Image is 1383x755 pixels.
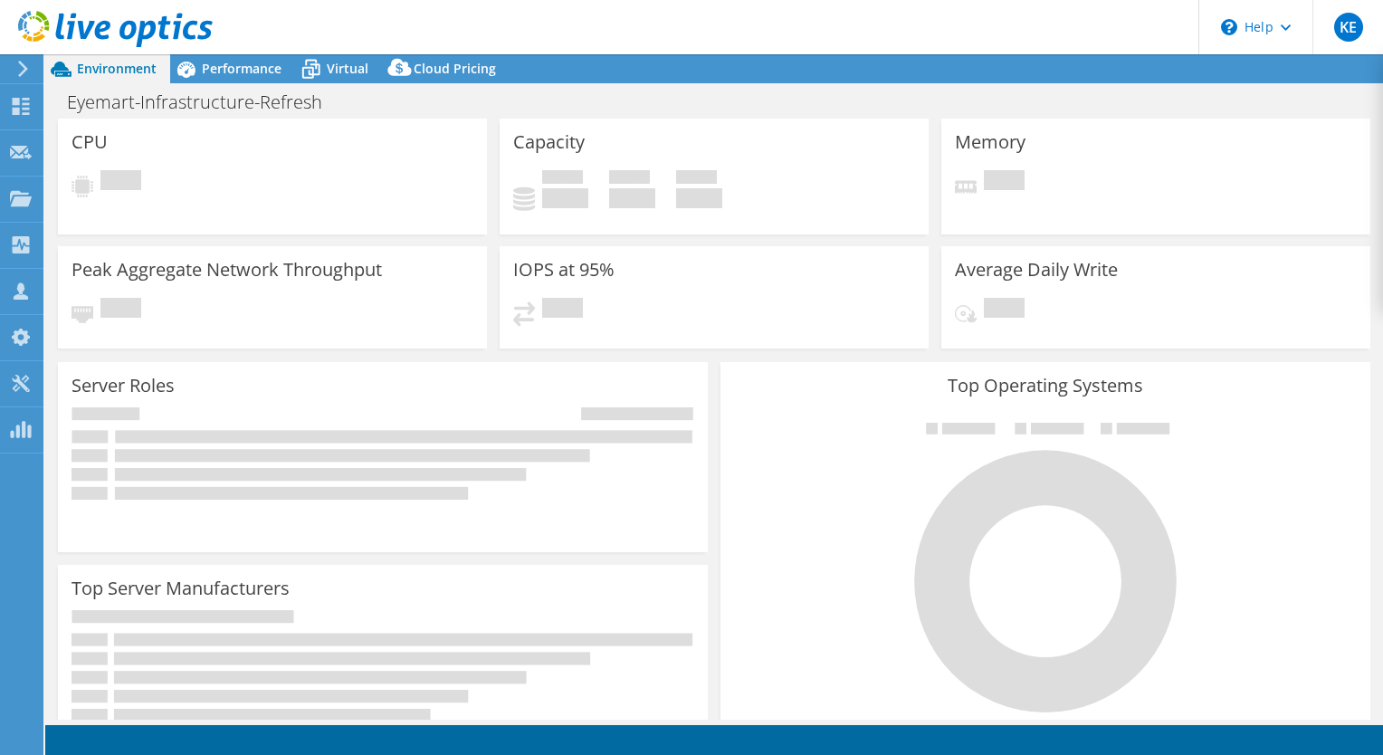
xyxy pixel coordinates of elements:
h3: Peak Aggregate Network Throughput [72,260,382,280]
h3: Average Daily Write [955,260,1118,280]
span: Performance [202,60,281,77]
span: KE [1334,13,1363,42]
span: Pending [100,298,141,322]
span: Pending [984,298,1025,322]
span: Pending [984,170,1025,195]
h3: IOPS at 95% [513,260,615,280]
span: Total [676,170,717,188]
span: Environment [77,60,157,77]
h3: CPU [72,132,108,152]
h4: 0 GiB [676,188,722,208]
span: Cloud Pricing [414,60,496,77]
h3: Top Operating Systems [734,376,1357,396]
h1: Eyemart-Infrastructure-Refresh [59,92,350,112]
h3: Top Server Manufacturers [72,578,290,598]
span: Pending [100,170,141,195]
h3: Capacity [513,132,585,152]
h4: 0 GiB [609,188,655,208]
span: Free [609,170,650,188]
h4: 0 GiB [542,188,588,208]
svg: \n [1221,19,1237,35]
span: Used [542,170,583,188]
span: Virtual [327,60,368,77]
h3: Memory [955,132,1025,152]
h3: Server Roles [72,376,175,396]
span: Pending [542,298,583,322]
